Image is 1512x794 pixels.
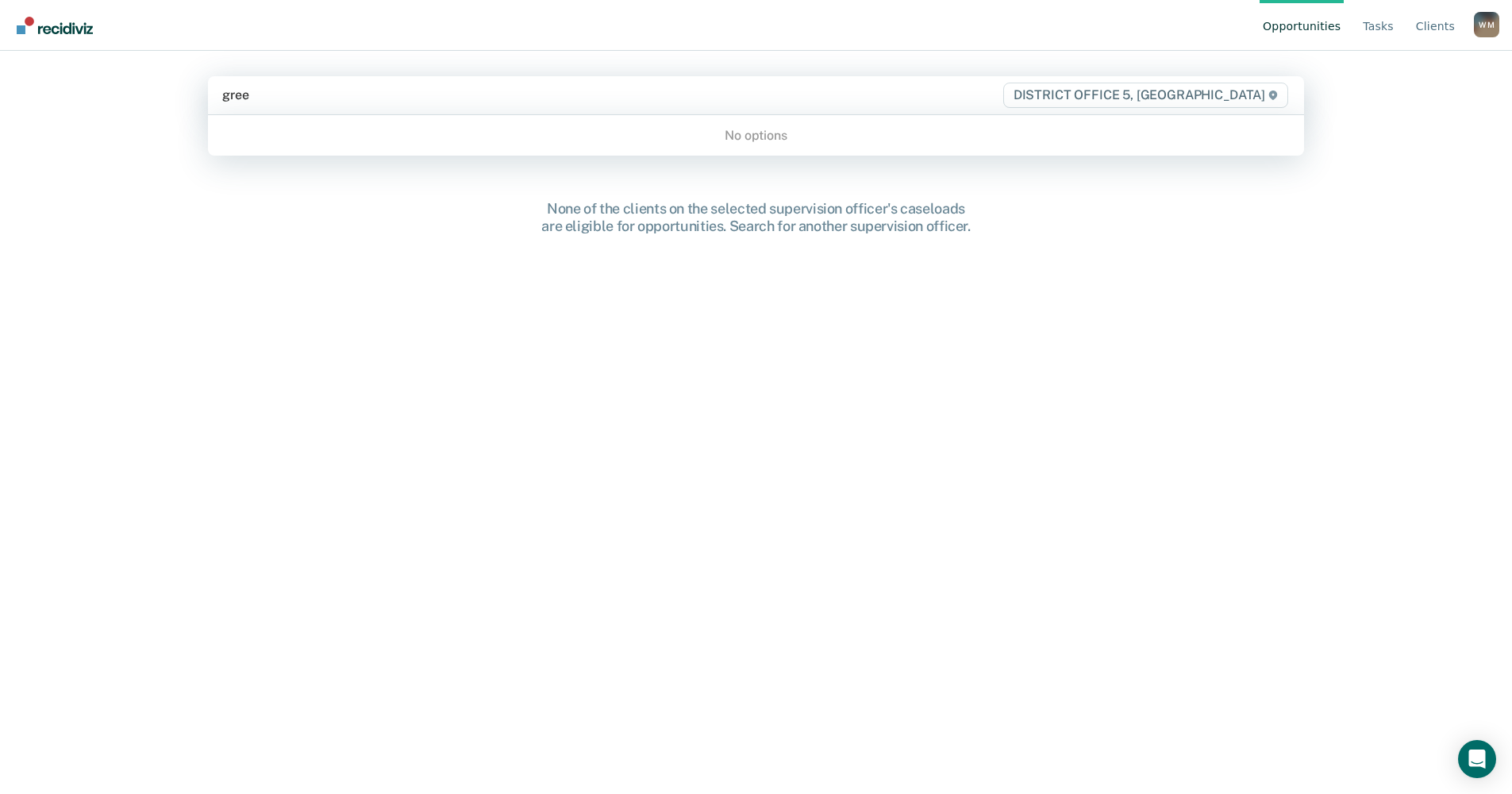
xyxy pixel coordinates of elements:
div: W M [1474,12,1499,37]
span: DISTRICT OFFICE 5, [GEOGRAPHIC_DATA] [1003,83,1288,108]
div: No options [208,121,1304,149]
div: Open Intercom Messenger [1458,740,1496,778]
img: Recidiviz [17,17,93,34]
div: None of the clients on the selected supervision officer's caseloads are eligible for opportunitie... [502,200,1010,234]
button: Profile dropdown button [1474,12,1499,37]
